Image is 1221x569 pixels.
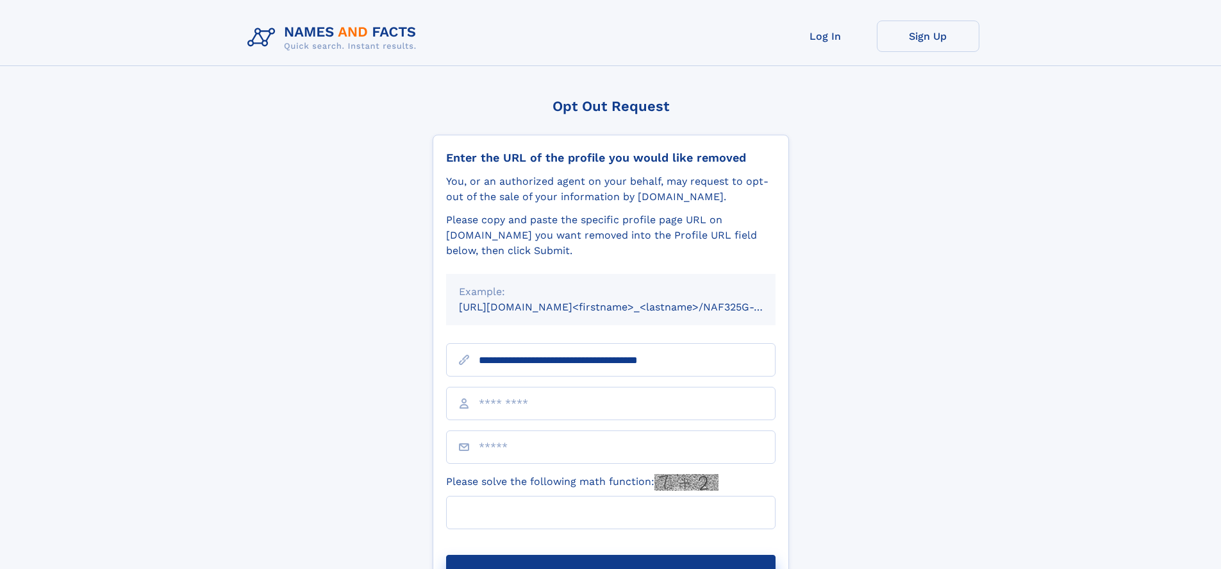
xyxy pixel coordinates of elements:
div: Please copy and paste the specific profile page URL on [DOMAIN_NAME] you want removed into the Pr... [446,212,776,259]
div: Opt Out Request [433,98,789,114]
img: Logo Names and Facts [242,21,427,55]
div: Enter the URL of the profile you would like removed [446,151,776,165]
a: Sign Up [877,21,979,52]
div: Example: [459,284,763,300]
label: Please solve the following math function: [446,474,718,491]
a: Log In [774,21,877,52]
small: [URL][DOMAIN_NAME]<firstname>_<lastname>/NAF325G-xxxxxxxx [459,301,800,313]
div: You, or an authorized agent on your behalf, may request to opt-out of the sale of your informatio... [446,174,776,205]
